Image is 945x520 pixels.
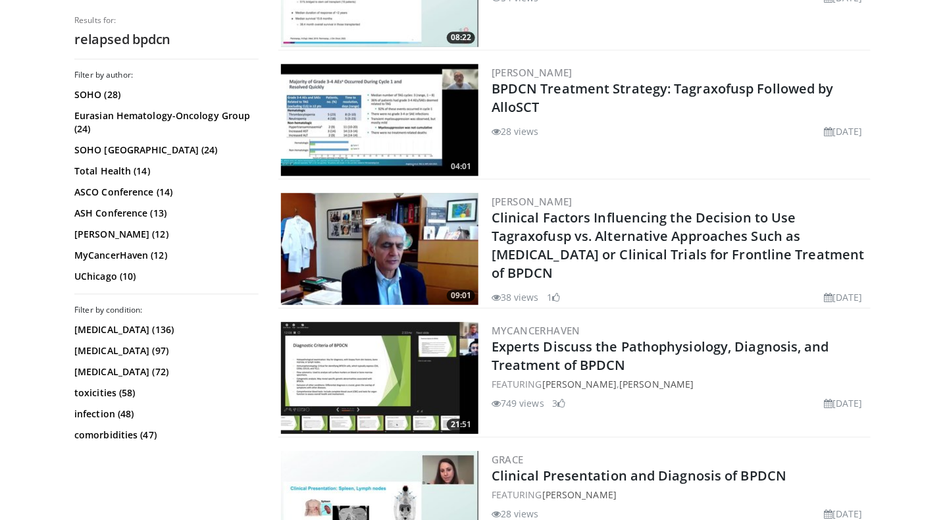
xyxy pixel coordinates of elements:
[824,290,863,304] li: [DATE]
[619,378,694,390] a: [PERSON_NAME]
[74,344,255,357] a: [MEDICAL_DATA] (97)
[74,31,259,48] h2: relapsed bpdcn
[447,32,475,43] span: 08:22
[74,186,255,199] a: ASCO Conference (14)
[492,338,829,374] a: Experts Discuss the Pathophysiology, Diagnosis, and Treatment of BPDCN
[281,322,478,434] a: 21:51
[492,324,580,337] a: MyCancerHaven
[447,161,475,172] span: 04:01
[74,109,255,136] a: Eurasian Hematology-Oncology Group (24)
[542,488,617,501] a: [PERSON_NAME]
[447,290,475,301] span: 09:01
[552,396,565,410] li: 3
[447,419,475,430] span: 21:51
[74,249,255,262] a: MyCancerHaven (12)
[74,228,255,241] a: [PERSON_NAME] (12)
[824,124,863,138] li: [DATE]
[492,195,573,208] a: [PERSON_NAME]
[547,290,560,304] li: 1
[74,270,255,283] a: UChicago (10)
[74,305,259,315] h3: Filter by condition:
[542,378,617,390] a: [PERSON_NAME]
[492,488,868,502] div: FEATURING
[74,407,255,421] a: infection (48)
[74,165,255,178] a: Total Health (14)
[492,209,865,282] a: Clinical Factors Influencing the Decision to Use Tagraxofusp vs. Alternative Approaches Such as [...
[74,429,255,442] a: comorbidities (47)
[492,66,573,79] a: [PERSON_NAME]
[74,143,255,157] a: SOHO [GEOGRAPHIC_DATA] (24)
[74,15,259,26] p: Results for:
[281,193,478,305] img: c3125028-edde-4b16-86d1-7bd17f816b34.300x170_q85_crop-smart_upscale.jpg
[824,396,863,410] li: [DATE]
[74,323,255,336] a: [MEDICAL_DATA] (136)
[281,64,478,176] img: b0d4e0ed-434a-46b4-8e96-958c6a8294a6.300x170_q85_crop-smart_upscale.jpg
[74,207,255,220] a: ASH Conference (13)
[492,80,834,116] a: BPDCN Treatment Strategy: Tagraxofusp Followed by AlloSCT
[281,193,478,305] a: 09:01
[492,467,786,484] a: Clinical Presentation and Diagnosis of BPDCN
[74,88,255,101] a: SOHO (28)
[281,322,478,434] img: 7ab65306-b1ed-48bf-a308-17c2aebc7969.300x170_q85_crop-smart_upscale.jpg
[281,64,478,176] a: 04:01
[74,365,255,378] a: [MEDICAL_DATA] (72)
[492,453,524,466] a: GRACE
[74,70,259,80] h3: Filter by author:
[492,124,539,138] li: 28 views
[492,290,539,304] li: 38 views
[492,396,544,410] li: 749 views
[492,377,868,391] div: FEATURING ,
[74,386,255,400] a: toxicities (58)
